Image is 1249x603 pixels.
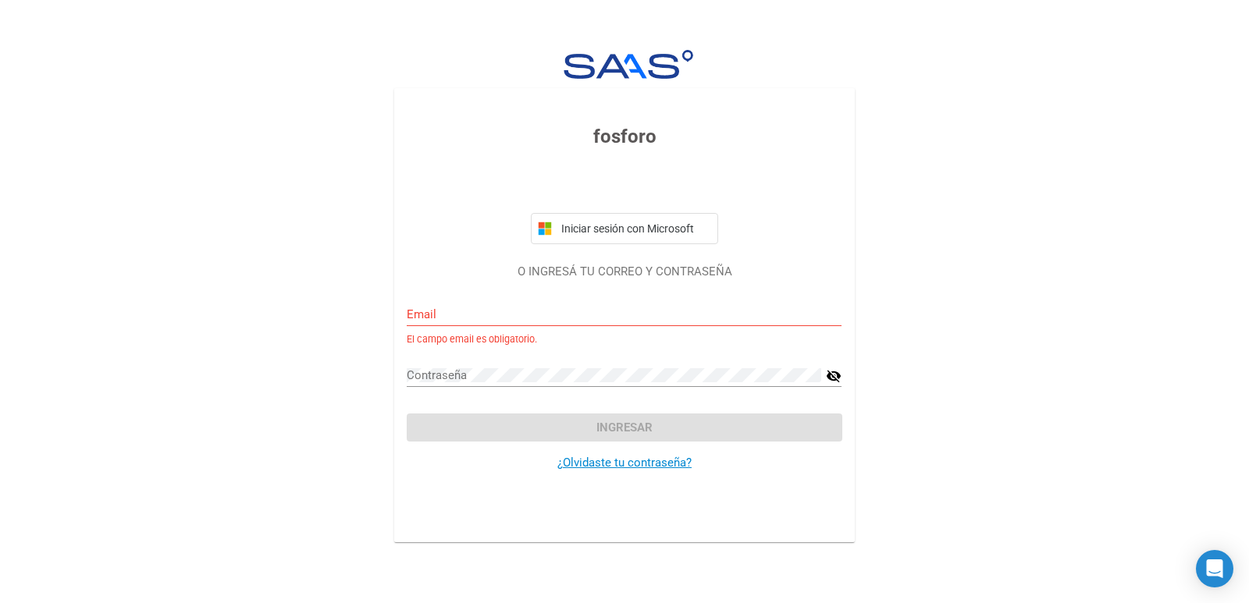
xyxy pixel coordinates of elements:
[407,263,842,281] p: O INGRESÁ TU CORREO Y CONTRASEÑA
[407,122,842,151] h3: fosforo
[407,413,842,442] button: Ingresar
[523,168,726,202] iframe: Botón de Acceder con Google
[557,456,692,470] a: ¿Olvidaste tu contraseña?
[596,420,653,435] span: Ingresar
[531,213,718,244] button: Iniciar sesión con Microsoft
[558,222,711,235] span: Iniciar sesión con Microsoft
[826,367,842,385] mat-icon: visibility_off
[1196,550,1233,587] div: Open Intercom Messenger
[407,332,537,347] small: El campo email es obligatorio.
